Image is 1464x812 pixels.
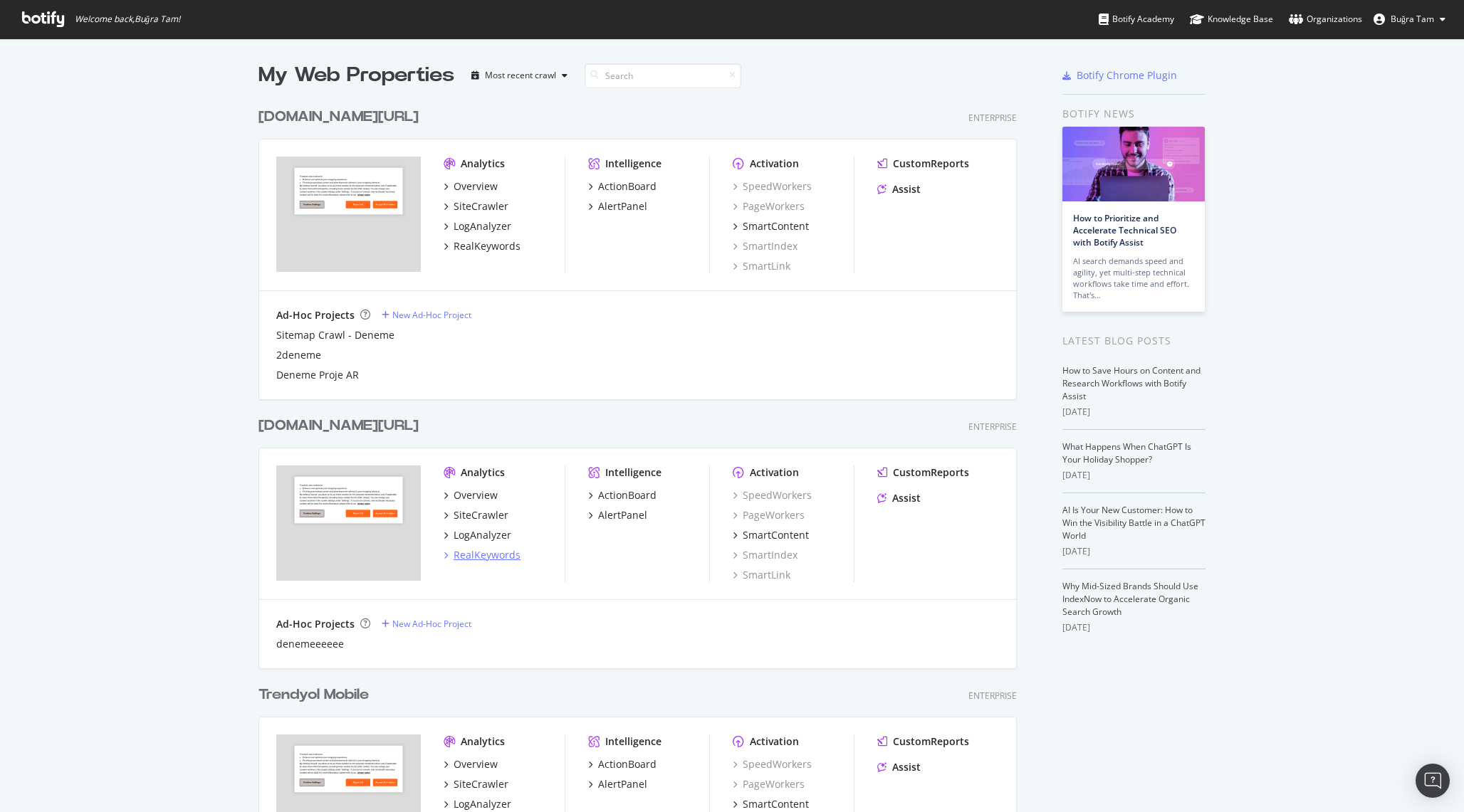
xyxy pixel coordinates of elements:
a: LogAnalyzer [444,528,511,542]
div: AlertPanel [598,508,647,522]
div: LogAnalyzer [454,219,511,233]
a: SpeedWorkers [733,757,812,771]
a: AlertPanel [588,777,647,791]
div: AI search demands speed and agility, yet multi-step technical workflows take time and effort. Tha... [1073,255,1194,301]
div: ActionBoard [598,488,657,502]
a: New Ad-Hoc Project [382,618,471,630]
a: SmartLink [733,568,790,582]
div: CustomReports [893,734,969,749]
a: SpeedWorkers [733,488,812,502]
div: New Ad-Hoc Project [392,618,471,630]
div: SmartContent [743,797,809,811]
div: Most recent crawl [485,71,556,80]
div: CustomReports [893,465,969,480]
div: Botify Chrome Plugin [1077,68,1177,83]
a: Why Mid-Sized Brands Should Use IndexNow to Accelerate Organic Search Growth [1062,580,1198,618]
div: [DOMAIN_NAME][URL] [258,107,419,127]
div: Botify Academy [1099,12,1174,26]
a: Overview [444,179,498,194]
a: LogAnalyzer [444,219,511,233]
button: Most recent crawl [466,64,573,87]
a: PageWorkers [733,508,805,522]
a: denemeeeeee [276,637,344,651]
div: SmartIndex [733,239,798,253]
a: SmartContent [733,797,809,811]
div: SiteCrawler [454,199,508,213]
div: Trendyol Mobile [258,685,369,705]
div: Assist [892,491,921,505]
div: Ad-Hoc Projects [276,617,355,631]
a: Overview [444,488,498,502]
a: CustomReports [877,734,969,749]
div: LogAnalyzer [454,528,511,542]
span: Buğra Tam [1391,13,1434,25]
a: SiteCrawler [444,508,508,522]
a: PageWorkers [733,199,805,213]
div: Enterprise [968,112,1017,124]
div: AlertPanel [598,777,647,791]
button: Buğra Tam [1362,8,1457,31]
div: SpeedWorkers [733,179,812,194]
div: Overview [454,757,498,771]
a: [DOMAIN_NAME][URL] [258,416,424,436]
a: CustomReports [877,465,969,480]
span: Welcome back, Buğra Tam ! [75,14,180,25]
a: SiteCrawler [444,777,508,791]
div: AlertPanel [598,199,647,213]
div: RealKeywords [454,548,521,562]
div: LogAnalyzer [454,797,511,811]
a: Overview [444,757,498,771]
div: Activation [750,734,799,749]
div: Overview [454,179,498,194]
a: 2deneme [276,348,321,362]
div: New Ad-Hoc Project [392,309,471,321]
a: Assist [877,182,921,196]
div: SiteCrawler [454,508,508,522]
div: [DATE] [1062,406,1206,418]
a: How to Save Hours on Content and Research Workflows with Botify Assist [1062,364,1201,402]
a: SiteCrawler [444,199,508,213]
a: Botify Chrome Plugin [1062,68,1177,83]
div: My Web Properties [258,61,454,90]
div: SmartContent [743,219,809,233]
a: SmartIndex [733,548,798,562]
a: Sitemap Crawl - Deneme [276,328,394,342]
div: Activation [750,157,799,171]
div: ActionBoard [598,757,657,771]
div: Enterprise [968,421,1017,433]
a: CustomReports [877,157,969,171]
a: [DOMAIN_NAME][URL] [258,107,424,127]
a: How to Prioritize and Accelerate Technical SEO with Botify Assist [1073,212,1176,248]
div: Botify news [1062,106,1206,122]
div: Overview [454,488,498,502]
div: Enterprise [968,690,1017,702]
a: Deneme Proje AR [276,368,359,382]
a: SmartLink [733,259,790,273]
div: [DATE] [1062,545,1206,558]
div: ActionBoard [598,179,657,194]
a: ActionBoard [588,757,657,771]
a: Assist [877,491,921,505]
div: Open Intercom Messenger [1416,764,1450,798]
div: SmartContent [743,528,809,542]
a: AI Is Your New Customer: How to Win the Visibility Battle in a ChatGPT World [1062,504,1206,542]
img: trendyol.com/ro [276,465,421,581]
div: SiteCrawler [454,777,508,791]
a: PageWorkers [733,777,805,791]
div: Knowledge Base [1190,12,1273,26]
a: ActionBoard [588,179,657,194]
div: Latest Blog Posts [1062,333,1206,349]
a: Trendyol Mobile [258,685,375,705]
a: LogAnalyzer [444,797,511,811]
div: Activation [750,465,799,480]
